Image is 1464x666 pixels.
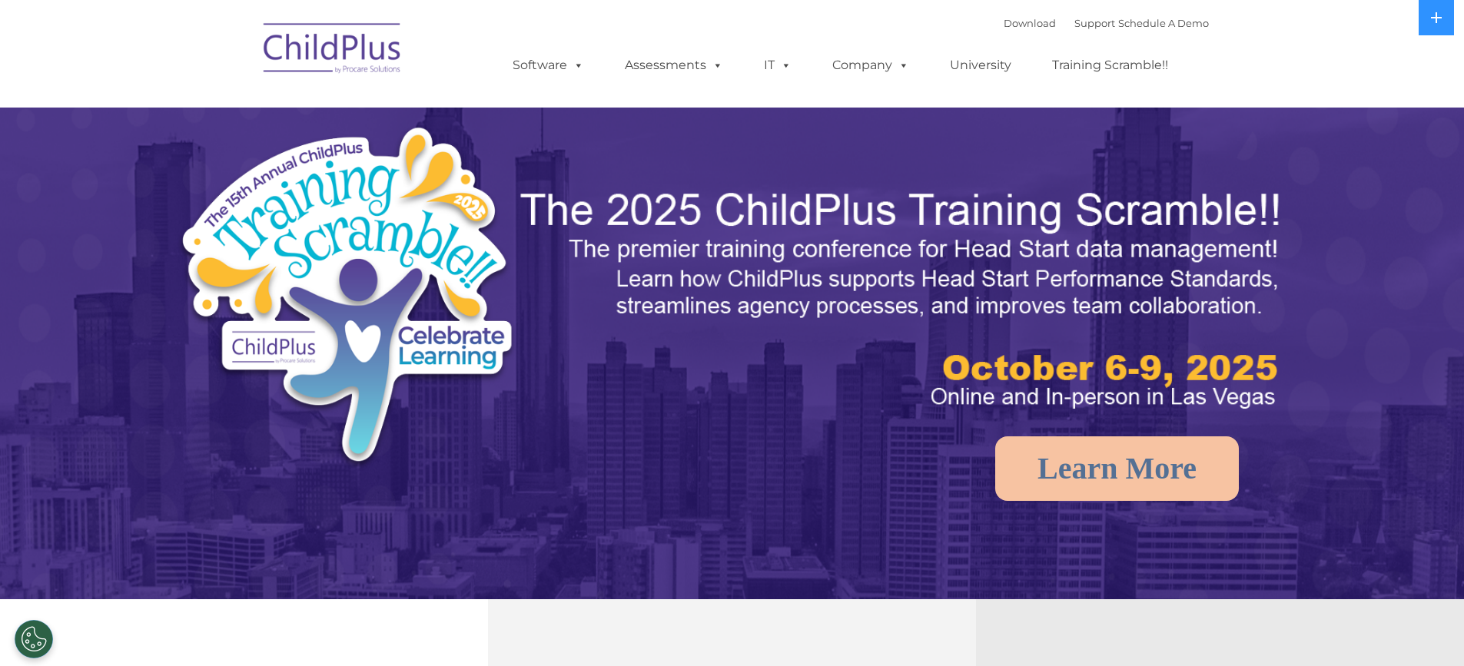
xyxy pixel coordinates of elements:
button: Cookies Settings [15,620,53,658]
font: | [1004,17,1209,29]
span: Phone number [214,164,279,176]
iframe: Chat Widget [1387,592,1464,666]
a: Training Scramble!! [1037,50,1183,81]
a: Download [1004,17,1056,29]
span: Last name [214,101,261,113]
a: Assessments [609,50,739,81]
a: Software [497,50,599,81]
a: Support [1074,17,1115,29]
a: Company [817,50,925,81]
a: IT [749,50,807,81]
a: Schedule A Demo [1118,17,1209,29]
a: Learn More [995,436,1239,501]
img: ChildPlus by Procare Solutions [256,12,410,89]
a: University [935,50,1027,81]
